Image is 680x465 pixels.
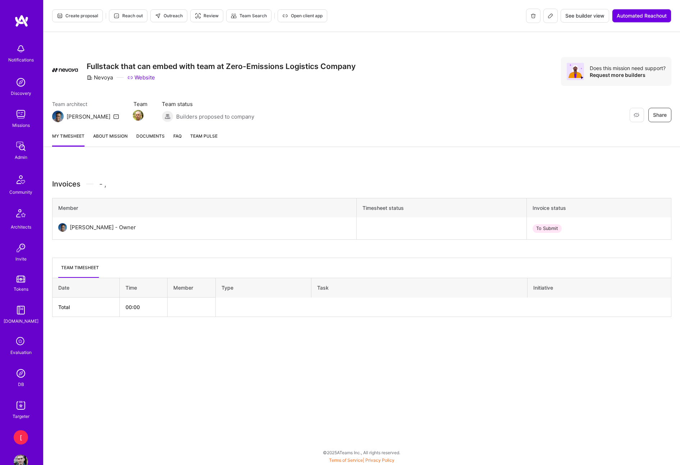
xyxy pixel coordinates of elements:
[612,9,671,23] button: Automated Reachout
[648,108,671,122] button: Share
[12,121,30,129] div: Missions
[195,13,201,19] i: icon Targeter
[93,132,128,147] a: About Mission
[190,9,223,22] button: Review
[526,198,671,218] th: Invoice status
[86,179,93,189] img: Divider
[190,133,218,139] span: Team Pulse
[13,413,29,420] div: Targeter
[653,111,667,119] span: Share
[133,110,143,121] img: Team Member Avatar
[561,9,609,23] button: See builder view
[590,72,666,78] div: Request more builders
[52,132,85,147] a: My timesheet
[52,57,78,83] img: Company Logo
[18,381,24,388] div: DB
[57,13,63,19] i: icon Proposal
[136,132,165,140] span: Documents
[14,42,28,56] img: bell
[14,107,28,121] img: teamwork
[162,111,173,122] img: Builders proposed to company
[113,114,119,119] i: icon Mail
[357,198,527,218] th: Timesheet status
[311,278,527,298] th: Task
[168,278,215,298] th: Member
[12,206,29,223] img: Architects
[119,278,167,298] th: Time
[136,132,165,147] a: Documents
[87,62,356,71] h3: Fullstack that can embed with team at Zero-Emissions Logistics Company
[53,198,357,218] th: Member
[567,63,584,80] img: Avatar
[231,13,267,19] span: Team Search
[176,113,254,120] span: Builders proposed to company
[634,112,639,118] i: icon EyeClosed
[14,14,29,27] img: logo
[590,65,666,72] div: Does this mission need support?
[195,13,219,19] span: Review
[133,109,143,121] a: Team Member Avatar
[14,75,28,89] img: discovery
[9,188,32,196] div: Community
[190,132,218,147] a: Team Pulse
[617,12,667,19] span: Automated Reachout
[99,179,106,189] span: - ,
[57,13,98,19] span: Create proposal
[14,366,28,381] img: Admin Search
[329,457,363,463] a: Terms of Service
[365,457,394,463] a: Privacy Policy
[527,278,671,298] th: Initiative
[14,303,28,317] img: guide book
[14,335,28,349] i: icon SelectionTeam
[14,241,28,255] img: Invite
[565,12,604,19] span: See builder view
[15,255,27,263] div: Invite
[15,153,27,161] div: Admin
[150,9,187,22] button: Outreach
[87,74,113,81] div: Nevoya
[14,285,28,293] div: Tokens
[329,457,394,463] span: |
[11,223,31,231] div: Architects
[14,139,28,153] img: admin teamwork
[52,9,103,22] button: Create proposal
[17,276,25,282] img: tokens
[215,278,311,298] th: Type
[12,171,29,188] img: Community
[533,224,562,233] div: To Submit
[155,13,183,19] span: Outreach
[226,9,271,22] button: Team Search
[58,223,67,232] img: User Avatar
[133,100,147,108] span: Team
[70,223,136,232] div: [PERSON_NAME] - Owner
[282,13,323,19] span: Open client app
[43,443,680,461] div: © 2025 ATeams Inc., All rights reserved.
[14,398,28,413] img: Skill Targeter
[11,89,31,97] div: Discovery
[52,100,119,108] span: Team architect
[173,132,182,147] a: FAQ
[52,179,81,189] span: Invoices
[58,264,99,278] li: Team timesheet
[119,298,167,317] th: 00:00
[12,430,30,445] a: [
[114,13,143,19] span: Reach out
[87,75,92,80] i: icon CompanyGray
[4,317,38,325] div: [DOMAIN_NAME]
[14,430,28,445] div: [
[53,278,120,298] th: Date
[162,100,254,108] span: Team status
[67,113,110,120] div: [PERSON_NAME]
[10,349,32,356] div: Evaluation
[53,298,120,317] th: Total
[52,111,64,122] img: Team Architect
[109,9,147,22] button: Reach out
[278,9,327,22] button: Open client app
[127,74,155,81] a: Website
[8,56,34,64] div: Notifications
